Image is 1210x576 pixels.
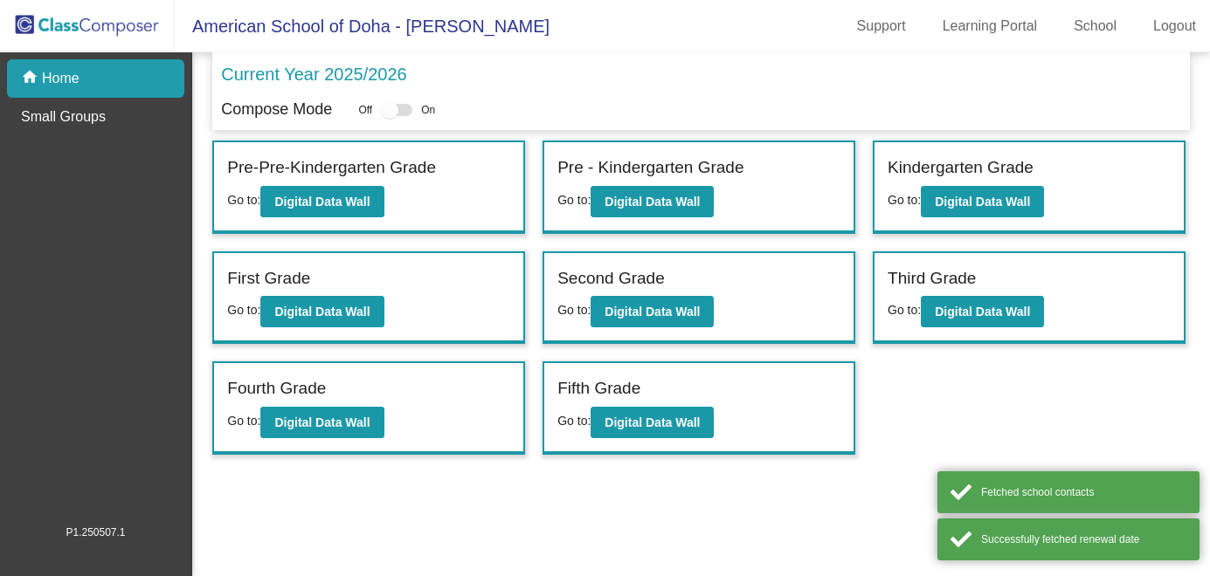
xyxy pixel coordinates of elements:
[1060,12,1130,40] a: School
[227,376,326,401] label: Fourth Grade
[921,296,1044,327] button: Digital Data Wall
[591,296,714,327] button: Digital Data Wall
[227,193,260,207] span: Go to:
[605,415,700,429] b: Digital Data Wall
[605,195,700,209] b: Digital Data Wall
[888,155,1034,181] label: Kindergarten Grade
[227,303,260,317] span: Go to:
[175,12,550,40] span: American School of Doha - [PERSON_NAME]
[557,266,665,291] label: Second Grade
[227,414,260,428] span: Go to:
[227,266,310,291] label: First Grade
[42,68,80,89] p: Home
[221,61,406,87] p: Current Year 2025/2026
[21,106,106,127] p: Small Groups
[888,303,921,317] span: Go to:
[21,68,42,89] mat-icon: home
[557,414,591,428] span: Go to:
[557,376,640,401] label: Fifth Grade
[274,195,370,209] b: Digital Data Wall
[843,12,920,40] a: Support
[260,407,384,438] button: Digital Data Wall
[921,186,1044,217] button: Digital Data Wall
[421,102,435,118] span: On
[605,305,700,319] b: Digital Data Wall
[981,531,1186,547] div: Successfully fetched renewal date
[260,296,384,327] button: Digital Data Wall
[591,186,714,217] button: Digital Data Wall
[358,102,372,118] span: Off
[557,303,591,317] span: Go to:
[260,186,384,217] button: Digital Data Wall
[557,155,743,181] label: Pre - Kindergarten Grade
[935,195,1030,209] b: Digital Data Wall
[557,193,591,207] span: Go to:
[888,193,921,207] span: Go to:
[981,484,1186,500] div: Fetched school contacts
[935,305,1030,319] b: Digital Data Wall
[1139,12,1210,40] a: Logout
[274,415,370,429] b: Digital Data Wall
[929,12,1052,40] a: Learning Portal
[591,407,714,438] button: Digital Data Wall
[227,155,436,181] label: Pre-Pre-Kindergarten Grade
[221,98,332,121] p: Compose Mode
[888,266,976,291] label: Third Grade
[274,305,370,319] b: Digital Data Wall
